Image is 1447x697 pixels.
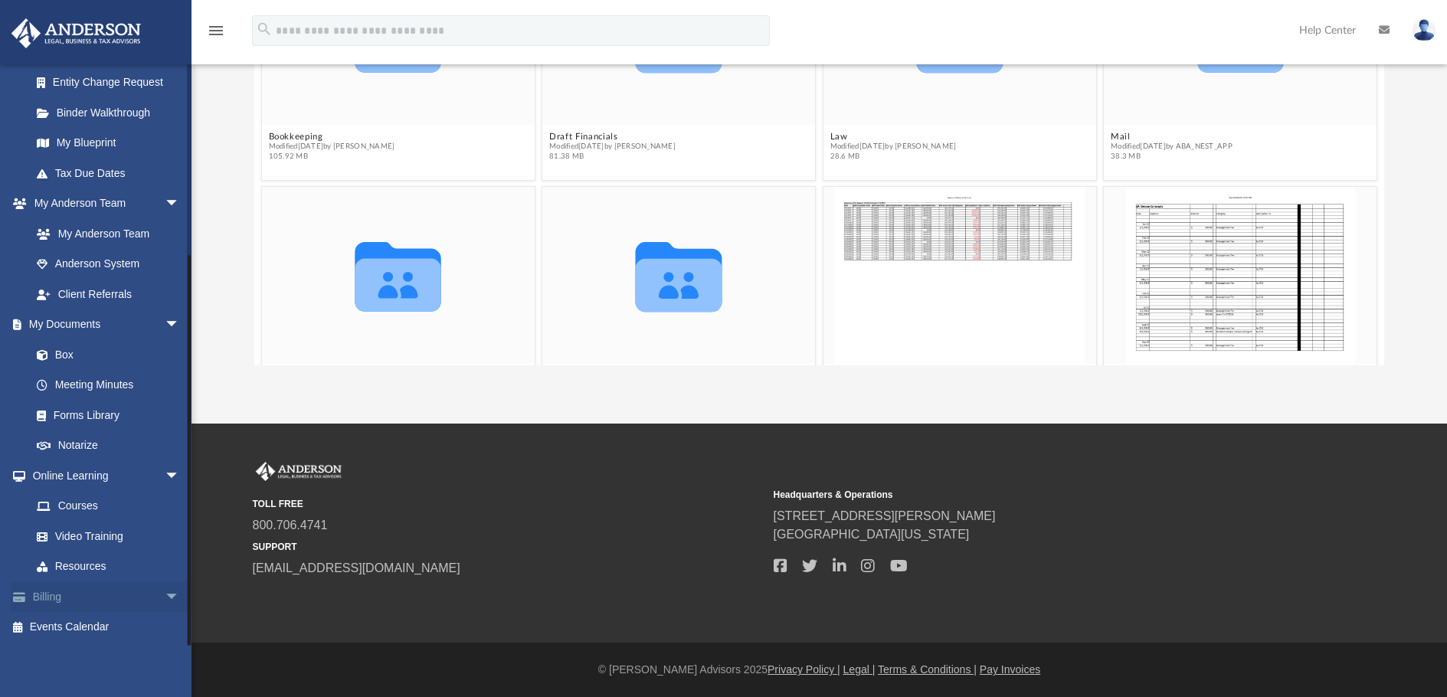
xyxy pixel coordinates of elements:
[11,460,195,491] a: Online Learningarrow_drop_down
[774,488,1284,502] small: Headquarters & Operations
[11,581,203,612] a: Billingarrow_drop_down
[21,67,203,98] a: Entity Change Request
[21,521,188,551] a: Video Training
[253,540,763,554] small: SUPPORT
[549,132,676,142] button: Draft Financials
[268,142,394,152] span: Modified [DATE] by [PERSON_NAME]
[21,370,195,401] a: Meeting Minutes
[980,663,1040,676] a: Pay Invoices
[830,152,957,162] span: 28.6 MB
[256,21,273,38] i: search
[21,218,188,249] a: My Anderson Team
[165,581,195,613] span: arrow_drop_down
[165,188,195,220] span: arrow_drop_down
[11,612,203,643] a: Events Calendar
[254,18,1384,365] div: grid
[774,528,970,541] a: [GEOGRAPHIC_DATA][US_STATE]
[1413,19,1436,41] img: User Pic
[207,21,225,40] i: menu
[253,462,345,482] img: Anderson Advisors Platinum Portal
[21,430,195,461] a: Notarize
[21,249,195,280] a: Anderson System
[21,128,195,159] a: My Blueprint
[268,132,394,142] button: Bookkeeping
[21,400,188,430] a: Forms Library
[207,29,225,40] a: menu
[165,309,195,341] span: arrow_drop_down
[21,279,195,309] a: Client Referrals
[830,132,957,142] button: Law
[21,339,188,370] a: Box
[253,561,460,574] a: [EMAIL_ADDRESS][DOMAIN_NAME]
[253,519,328,532] a: 800.706.4741
[11,188,195,219] a: My Anderson Teamarrow_drop_down
[774,509,996,522] a: [STREET_ADDRESS][PERSON_NAME]
[830,142,957,152] span: Modified [DATE] by [PERSON_NAME]
[1111,152,1233,162] span: 38.3 MB
[21,551,195,582] a: Resources
[1111,142,1233,152] span: Modified [DATE] by ABA_NEST_APP
[878,663,977,676] a: Terms & Conditions |
[253,497,763,511] small: TOLL FREE
[165,460,195,492] span: arrow_drop_down
[7,18,146,48] img: Anderson Advisors Platinum Portal
[268,152,394,162] span: 105.92 MB
[192,662,1447,678] div: © [PERSON_NAME] Advisors 2025
[549,152,676,162] span: 81.38 MB
[549,142,676,152] span: Modified [DATE] by [PERSON_NAME]
[21,97,203,128] a: Binder Walkthrough
[768,663,840,676] a: Privacy Policy |
[1111,132,1233,142] button: Mail
[21,491,195,522] a: Courses
[11,309,195,340] a: My Documentsarrow_drop_down
[21,158,203,188] a: Tax Due Dates
[843,663,876,676] a: Legal |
